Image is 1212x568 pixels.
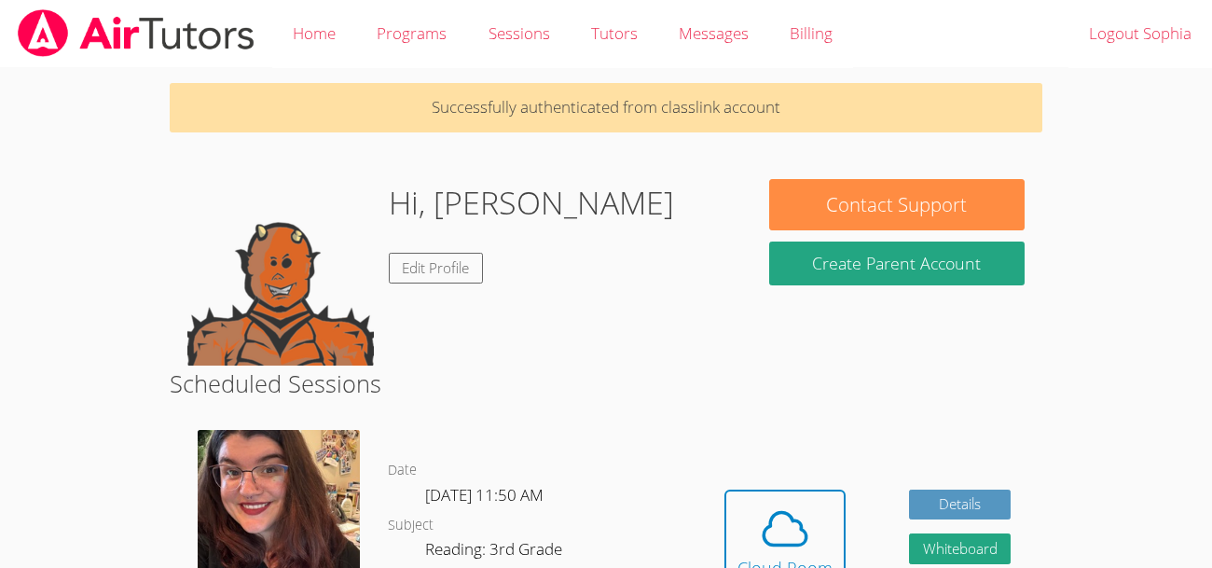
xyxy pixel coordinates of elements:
dd: Reading: 3rd Grade [425,536,566,568]
dt: Date [388,459,417,482]
a: Details [909,490,1012,520]
button: Create Parent Account [769,242,1026,285]
h1: Hi, [PERSON_NAME] [389,179,674,227]
h2: Scheduled Sessions [170,366,1042,401]
p: Successfully authenticated from classlink account [170,83,1042,132]
img: airtutors_banner-c4298cdbf04f3fff15de1276eac7730deb9818008684d7c2e4769d2f7ddbe033.png [16,9,256,57]
span: [DATE] 11:50 AM [425,484,544,506]
dt: Subject [388,514,434,537]
img: default.png [187,179,374,366]
a: Edit Profile [389,253,484,284]
button: Contact Support [769,179,1026,230]
span: Messages [679,22,749,44]
button: Whiteboard [909,533,1012,564]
